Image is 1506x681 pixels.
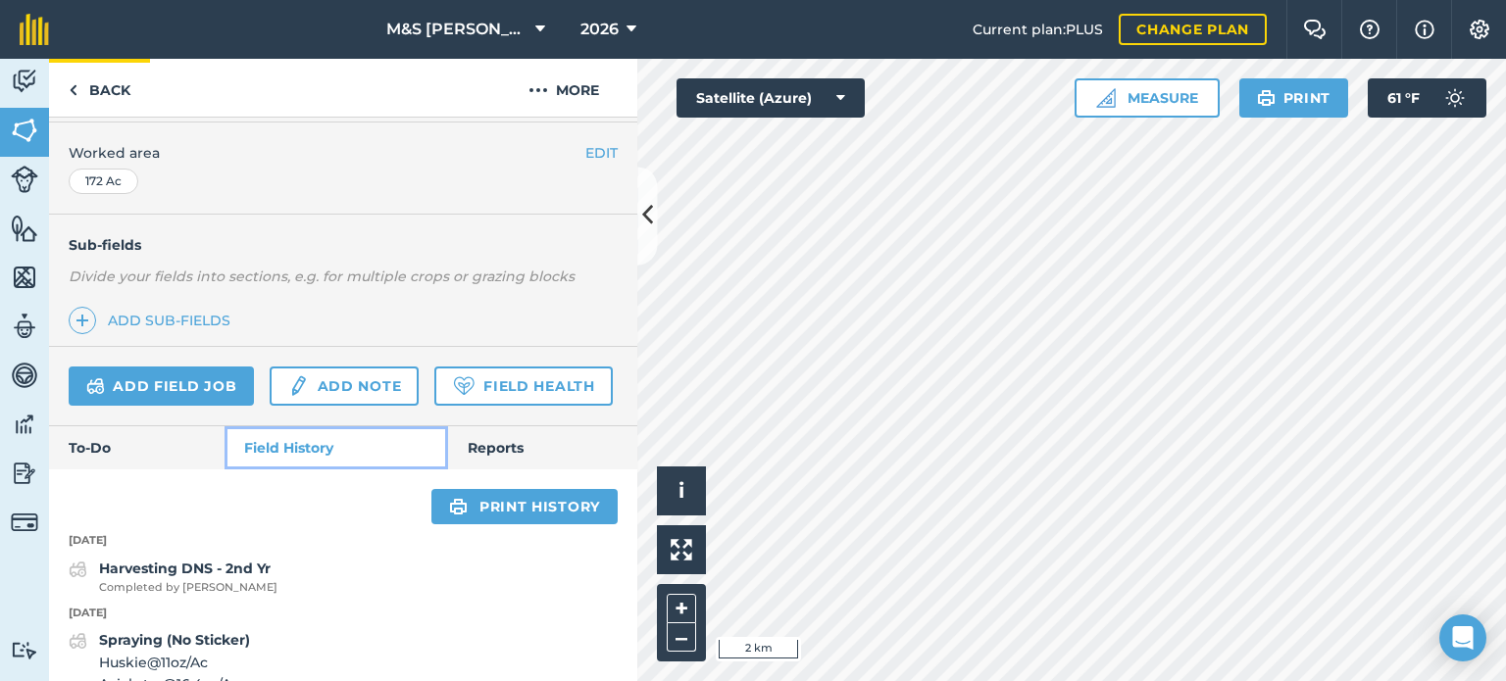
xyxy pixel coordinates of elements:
button: i [657,466,706,515]
div: Open Intercom Messenger [1439,614,1486,661]
a: Field Health [434,366,612,406]
img: svg+xml;base64,PD94bWwgdmVyc2lvbj0iMS4wIiBlbmNvZGluZz0idXRmLTgiPz4KPCEtLSBHZW5lcmF0b3I6IEFkb2JlIE... [1435,78,1475,118]
button: – [667,623,696,652]
em: Divide your fields into sections, e.g. for multiple crops or grazing blocks [69,268,575,285]
button: More [490,59,637,117]
img: svg+xml;base64,PHN2ZyB4bWxucz0iaHR0cDovL3d3dy53My5vcmcvMjAwMC9zdmciIHdpZHRoPSI1NiIgaGVpZ2h0PSI2MC... [11,116,38,145]
button: Print [1239,78,1349,118]
img: svg+xml;base64,PHN2ZyB4bWxucz0iaHR0cDovL3d3dy53My5vcmcvMjAwMC9zdmciIHdpZHRoPSI5IiBoZWlnaHQ9IjI0Ii... [69,78,77,102]
img: svg+xml;base64,PHN2ZyB4bWxucz0iaHR0cDovL3d3dy53My5vcmcvMjAwMC9zdmciIHdpZHRoPSIxNCIgaGVpZ2h0PSIyNC... [75,309,89,332]
img: svg+xml;base64,PD94bWwgdmVyc2lvbj0iMS4wIiBlbmNvZGluZz0idXRmLTgiPz4KPCEtLSBHZW5lcmF0b3I6IEFkb2JlIE... [69,558,87,581]
span: Worked area [69,142,618,164]
img: svg+xml;base64,PD94bWwgdmVyc2lvbj0iMS4wIiBlbmNvZGluZz0idXRmLTgiPz4KPCEtLSBHZW5lcmF0b3I6IEFkb2JlIE... [11,166,38,193]
img: svg+xml;base64,PD94bWwgdmVyc2lvbj0iMS4wIiBlbmNvZGluZz0idXRmLTgiPz4KPCEtLSBHZW5lcmF0b3I6IEFkb2JlIE... [69,629,87,653]
img: svg+xml;base64,PHN2ZyB4bWxucz0iaHR0cDovL3d3dy53My5vcmcvMjAwMC9zdmciIHdpZHRoPSIxOSIgaGVpZ2h0PSIyNC... [449,495,468,518]
strong: Harvesting DNS - 2nd Yr [99,559,271,577]
button: EDIT [585,142,618,164]
a: Print history [431,489,618,524]
span: Completed by [PERSON_NAME] [99,579,277,597]
a: Add sub-fields [69,307,238,334]
img: fieldmargin Logo [20,14,49,45]
a: Field History [225,426,447,469]
button: Satellite (Azure) [677,78,865,118]
a: Add note [270,366,419,406]
img: svg+xml;base64,PD94bWwgdmVyc2lvbj0iMS4wIiBlbmNvZGluZz0idXRmLTgiPz4KPCEtLSBHZW5lcmF0b3I6IEFkb2JlIE... [11,509,38,536]
a: Change plan [1119,14,1267,45]
span: 61 ° F [1387,78,1420,118]
span: 2026 [580,18,619,41]
a: To-Do [49,426,225,469]
button: + [667,594,696,623]
img: svg+xml;base64,PD94bWwgdmVyc2lvbj0iMS4wIiBlbmNvZGluZz0idXRmLTgiPz4KPCEtLSBHZW5lcmF0b3I6IEFkb2JlIE... [86,374,105,398]
span: i [678,478,684,503]
img: A question mark icon [1358,20,1381,39]
img: svg+xml;base64,PD94bWwgdmVyc2lvbj0iMS4wIiBlbmNvZGluZz0idXRmLTgiPz4KPCEtLSBHZW5lcmF0b3I6IEFkb2JlIE... [11,410,38,439]
span: M&S [PERSON_NAME] FARM [386,18,527,41]
img: Ruler icon [1096,88,1116,108]
img: svg+xml;base64,PHN2ZyB4bWxucz0iaHR0cDovL3d3dy53My5vcmcvMjAwMC9zdmciIHdpZHRoPSIxNyIgaGVpZ2h0PSIxNy... [1415,18,1434,41]
span: Huskie @ 11 oz / Ac [99,652,277,673]
img: Two speech bubbles overlapping with the left bubble in the forefront [1303,20,1327,39]
img: A cog icon [1468,20,1491,39]
img: svg+xml;base64,PHN2ZyB4bWxucz0iaHR0cDovL3d3dy53My5vcmcvMjAwMC9zdmciIHdpZHRoPSIyMCIgaGVpZ2h0PSIyNC... [528,78,548,102]
img: svg+xml;base64,PHN2ZyB4bWxucz0iaHR0cDovL3d3dy53My5vcmcvMjAwMC9zdmciIHdpZHRoPSI1NiIgaGVpZ2h0PSI2MC... [11,263,38,292]
h4: Sub-fields [49,234,637,256]
img: svg+xml;base64,PD94bWwgdmVyc2lvbj0iMS4wIiBlbmNvZGluZz0idXRmLTgiPz4KPCEtLSBHZW5lcmF0b3I6IEFkb2JlIE... [11,312,38,341]
img: Four arrows, one pointing top left, one top right, one bottom right and the last bottom left [671,539,692,560]
img: svg+xml;base64,PD94bWwgdmVyc2lvbj0iMS4wIiBlbmNvZGluZz0idXRmLTgiPz4KPCEtLSBHZW5lcmF0b3I6IEFkb2JlIE... [287,374,309,398]
img: svg+xml;base64,PD94bWwgdmVyc2lvbj0iMS4wIiBlbmNvZGluZz0idXRmLTgiPz4KPCEtLSBHZW5lcmF0b3I6IEFkb2JlIE... [11,459,38,488]
strong: Spraying (No Sticker) [99,631,250,649]
a: Harvesting DNS - 2nd YrCompleted by [PERSON_NAME] [69,558,277,597]
a: Reports [448,426,637,469]
a: Back [49,59,150,117]
img: svg+xml;base64,PD94bWwgdmVyc2lvbj0iMS4wIiBlbmNvZGluZz0idXRmLTgiPz4KPCEtLSBHZW5lcmF0b3I6IEFkb2JlIE... [11,641,38,659]
button: Measure [1075,78,1220,118]
a: Add field job [69,366,254,406]
p: [DATE] [49,605,637,622]
div: 172 Ac [69,169,138,194]
button: 61 °F [1368,78,1486,118]
img: svg+xml;base64,PD94bWwgdmVyc2lvbj0iMS4wIiBlbmNvZGluZz0idXRmLTgiPz4KPCEtLSBHZW5lcmF0b3I6IEFkb2JlIE... [11,67,38,96]
span: Current plan : PLUS [973,19,1103,40]
img: svg+xml;base64,PHN2ZyB4bWxucz0iaHR0cDovL3d3dy53My5vcmcvMjAwMC9zdmciIHdpZHRoPSI1NiIgaGVpZ2h0PSI2MC... [11,214,38,243]
img: svg+xml;base64,PHN2ZyB4bWxucz0iaHR0cDovL3d3dy53My5vcmcvMjAwMC9zdmciIHdpZHRoPSIxOSIgaGVpZ2h0PSIyNC... [1257,86,1276,110]
img: svg+xml;base64,PD94bWwgdmVyc2lvbj0iMS4wIiBlbmNvZGluZz0idXRmLTgiPz4KPCEtLSBHZW5lcmF0b3I6IEFkb2JlIE... [11,361,38,390]
p: [DATE] [49,532,637,550]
